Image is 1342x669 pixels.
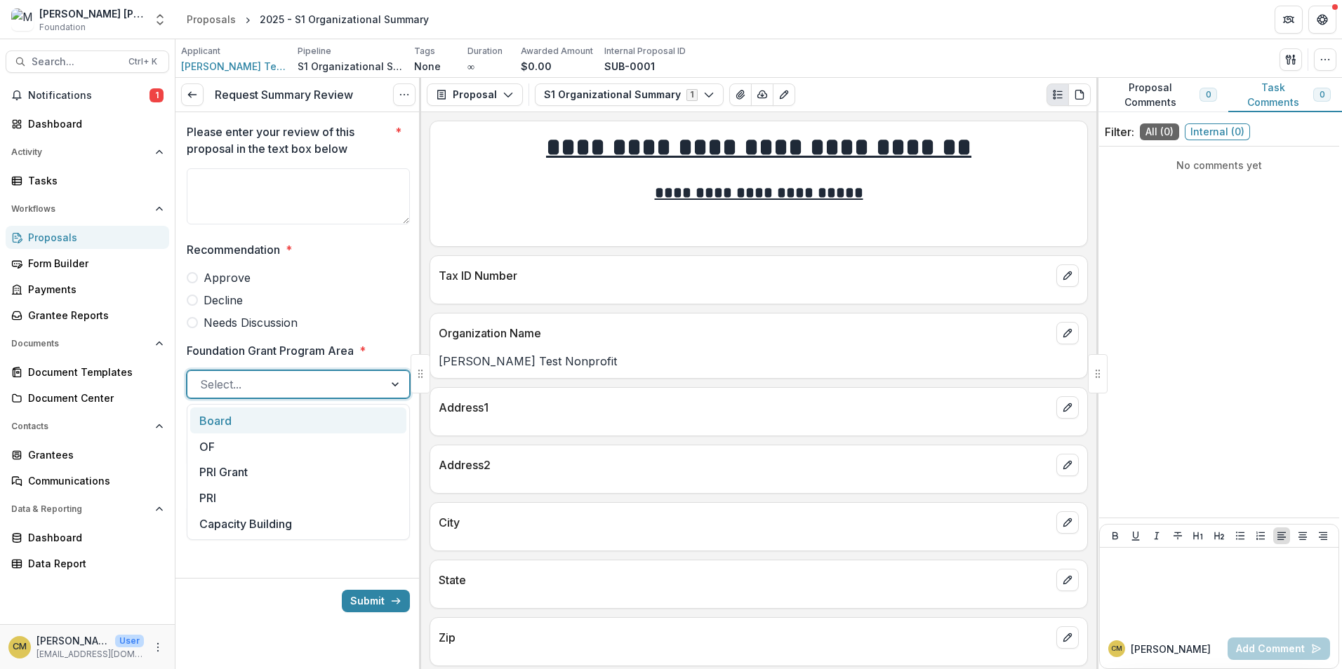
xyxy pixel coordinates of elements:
[28,308,158,323] div: Grantee Reports
[414,45,435,58] p: Tags
[190,459,406,485] div: PRI Grant
[521,59,552,74] p: $0.00
[28,116,158,131] div: Dashboard
[126,54,160,69] div: Ctrl + K
[1111,645,1122,652] div: Christine Mayers
[535,83,724,106] button: S1 Organizational Summary1
[28,447,158,462] div: Grantees
[1169,527,1186,544] button: Strike
[11,421,150,431] span: Contacts
[215,88,353,102] h3: Request Summary Review
[6,415,169,438] button: Open Contacts
[190,433,406,459] div: OF
[11,339,150,349] span: Documents
[298,59,403,74] p: S1 Organizational Summary Flow
[204,292,243,309] span: Decline
[1096,78,1228,112] button: Proposal Comments
[204,314,298,331] span: Needs Discussion
[1308,6,1336,34] button: Get Help
[439,353,1079,370] p: [PERSON_NAME] Test Nonprofit
[28,90,150,102] span: Notifications
[1105,158,1334,173] p: No comments yet
[190,407,406,433] div: Board
[393,83,416,106] button: Options
[1068,83,1091,106] button: PDF view
[190,511,406,537] div: Capacity Building
[181,59,286,74] span: [PERSON_NAME] Test Nonprofit
[181,9,241,29] a: Proposals
[439,399,1051,416] p: Address1
[28,473,158,488] div: Communications
[187,342,354,359] p: Foundation Grant Program Area
[467,59,474,74] p: ∞
[28,556,158,571] div: Data Report
[1056,454,1079,476] button: edit
[6,278,169,301] a: Payments
[467,45,503,58] p: Duration
[1211,527,1228,544] button: Heading 2
[181,45,220,58] p: Applicant
[6,360,169,384] a: Document Templates
[1185,123,1250,140] span: Internal ( 0 )
[28,391,158,405] div: Document Center
[187,241,280,258] p: Recommendation
[150,88,164,102] span: 1
[604,45,686,58] p: Internal Proposal ID
[28,530,158,545] div: Dashboard
[1148,527,1165,544] button: Italicize
[439,514,1051,531] p: City
[1056,264,1079,287] button: edit
[150,6,170,34] button: Open entity switcher
[298,45,331,58] p: Pipeline
[1228,637,1330,660] button: Add Comment
[427,83,523,106] button: Proposal
[6,386,169,410] a: Document Center
[414,59,441,74] p: None
[1273,527,1290,544] button: Align Left
[28,282,158,297] div: Payments
[1206,90,1211,100] span: 0
[1105,123,1134,140] p: Filter:
[6,469,169,492] a: Communications
[1320,90,1324,100] span: 0
[6,252,169,275] a: Form Builder
[6,498,169,520] button: Open Data & Reporting
[342,590,410,612] button: Submit
[439,457,1051,473] p: Address2
[439,572,1051,588] p: State
[1056,511,1079,534] button: edit
[6,552,169,575] a: Data Report
[604,59,655,74] p: SUB-0001
[1131,642,1211,656] p: [PERSON_NAME]
[6,50,169,73] button: Search...
[28,365,158,379] div: Document Templates
[1056,322,1079,344] button: edit
[773,83,795,106] button: Edit as form
[187,12,236,27] div: Proposals
[6,141,169,163] button: Open Activity
[6,198,169,220] button: Open Workflows
[28,230,158,245] div: Proposals
[6,84,169,107] button: Notifications1
[28,256,158,271] div: Form Builder
[1127,527,1144,544] button: Underline
[1275,6,1303,34] button: Partners
[1047,83,1069,106] button: Plaintext view
[260,12,429,27] div: 2025 - S1 Organizational Summary
[11,504,150,514] span: Data & Reporting
[1190,527,1207,544] button: Heading 1
[1056,569,1079,591] button: edit
[521,45,593,58] p: Awarded Amount
[1232,527,1249,544] button: Bullet List
[11,8,34,31] img: Mary Reynolds Babcock Workflow Sandbox
[204,269,251,286] span: Approve
[6,112,169,135] a: Dashboard
[1294,527,1311,544] button: Align Center
[150,639,166,656] button: More
[32,56,120,68] span: Search...
[28,173,158,188] div: Tasks
[1056,396,1079,419] button: edit
[187,123,390,157] p: Please enter your review of this proposal in the text box below
[36,648,144,661] p: [EMAIL_ADDRESS][DOMAIN_NAME]
[6,332,169,355] button: Open Documents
